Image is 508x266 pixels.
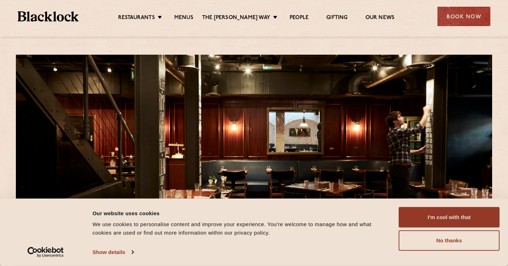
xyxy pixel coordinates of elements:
[18,11,79,22] img: BL_Textured_Logo-footer-cropped.svg
[92,220,391,237] div: We use cookies to personalise content and improve your experience. You're welcome to manage how a...
[118,14,155,22] a: Restaurants
[290,14,309,22] a: People
[399,207,500,228] button: I'm cool with that
[202,14,270,22] a: The [PERSON_NAME] Way
[437,7,490,26] div: Book Now
[365,14,395,22] a: Our News
[92,247,133,258] a: Show details
[92,209,391,217] div: Our website uses cookies
[15,247,77,258] a: Usercentrics Cookiebot - opens in a new window
[399,230,500,251] button: No thanks
[174,14,193,22] a: Menus
[326,14,347,22] a: Gifting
